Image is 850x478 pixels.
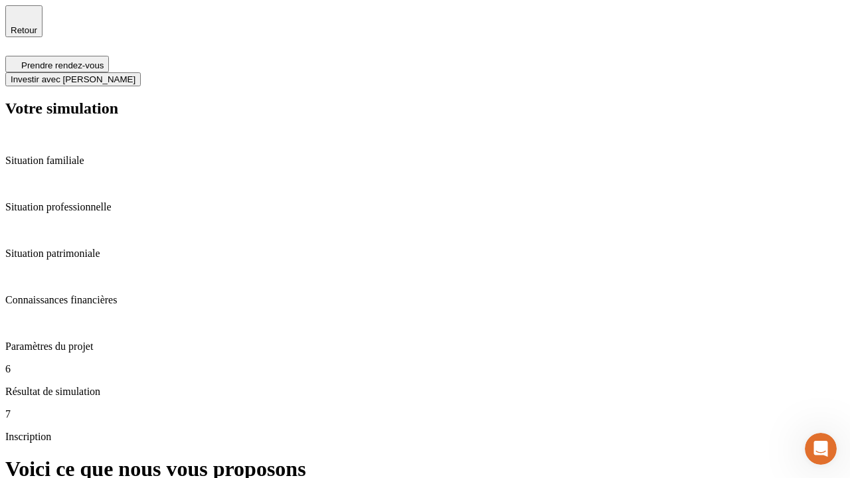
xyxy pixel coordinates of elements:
[5,294,845,306] p: Connaissances financières
[5,201,845,213] p: Situation professionnelle
[5,386,845,398] p: Résultat de simulation
[5,408,845,420] p: 7
[5,431,845,443] p: Inscription
[21,60,104,70] span: Prendre rendez-vous
[5,100,845,118] h2: Votre simulation
[5,56,109,72] button: Prendre rendez-vous
[5,248,845,260] p: Situation patrimoniale
[11,74,135,84] span: Investir avec [PERSON_NAME]
[5,363,845,375] p: 6
[805,433,837,465] iframe: Intercom live chat
[5,155,845,167] p: Situation familiale
[5,5,42,37] button: Retour
[5,72,141,86] button: Investir avec [PERSON_NAME]
[5,341,845,353] p: Paramètres du projet
[11,25,37,35] span: Retour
